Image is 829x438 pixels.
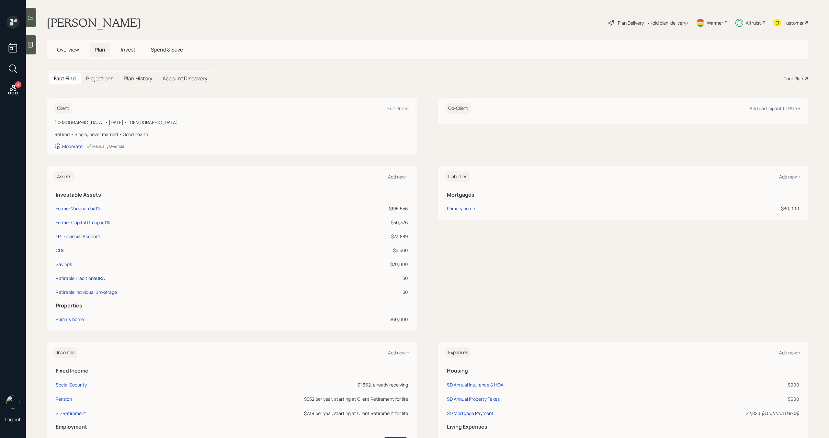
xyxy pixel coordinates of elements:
[779,174,801,180] div: Add new +
[387,105,409,111] div: Edit Profile
[56,316,84,323] div: Primary home
[121,46,135,53] span: Invest
[646,410,799,417] div: $2,820
[447,424,799,430] h5: Living Expenses
[750,105,801,111] div: Add participant to Plan +
[5,416,21,422] div: Log out
[56,368,408,374] h5: Fixed Income
[707,19,723,26] div: Warmer
[47,16,141,30] h1: [PERSON_NAME]
[188,381,408,388] div: $1,362, already receiving
[56,219,110,226] div: Former Capital Group 401k
[62,143,83,149] div: Moderate
[86,144,124,149] div: Manually Override
[321,316,408,323] div: $60,000
[659,205,799,212] div: $30,000
[86,75,113,82] h5: Projections
[779,350,801,356] div: Add new +
[54,103,72,114] h6: Client
[321,275,408,282] div: $0
[54,347,77,358] h6: Incomes
[56,205,101,212] div: Former Vanguard 401k
[15,81,21,88] div: 2
[321,233,408,240] div: $73,889
[321,289,408,295] div: $0
[54,119,409,126] div: [DEMOGRAPHIC_DATA] • [DATE] • [DEMOGRAPHIC_DATA]
[95,46,105,53] span: Plan
[54,171,74,182] h6: Assets
[56,275,105,282] div: Retirable Traditional IRA
[56,424,408,430] h5: Employment
[56,303,408,309] h5: Properties
[56,261,72,268] div: Savings
[321,261,408,268] div: $70,000
[56,192,408,198] h5: Investable Assets
[446,171,470,182] h6: Liabilities
[447,192,799,198] h5: Mortgages
[163,75,207,82] h5: Account Discovery
[446,347,471,358] h6: Expenses
[784,19,804,26] div: Kustomer
[646,381,799,388] div: $900
[761,410,799,416] i: ( $30,000 balance)
[447,410,494,416] div: SD Mortgage Payment
[388,350,409,356] div: Add new +
[188,410,408,417] div: $739 per year, starting at Client Retirement for life
[56,247,64,254] div: CDs
[447,205,475,212] div: Primary home
[56,410,86,416] div: SD Retirement
[447,368,799,374] h5: Housing
[646,396,799,402] div: $600
[56,289,117,295] div: Retirable Individual Brokerage
[447,396,500,402] div: SD Annual Property Taxes
[321,247,408,254] div: $5,500
[784,75,803,82] div: Print Plan
[321,219,408,226] div: $50,376
[446,103,471,114] h6: Co-Client
[56,382,87,388] div: Social Security
[57,46,79,53] span: Overview
[6,396,19,409] img: michael-russo-headshot.png
[388,174,409,180] div: Add new +
[188,396,408,402] div: $552 per year, starting at Client Retirement for life
[124,75,152,82] h5: Plan History
[321,205,408,212] div: $195,556
[618,19,644,26] div: Plan Delivery
[447,382,504,388] div: SD Annual Insurance & HOA
[54,131,409,138] div: Retired • Single, never married • Good health
[56,396,72,402] div: Pension
[746,19,761,26] div: Altruist
[56,233,100,240] div: LPL Financial Account
[151,46,183,53] span: Spend & Save
[54,75,76,82] h5: Fact Find
[647,19,688,26] div: • (old plan-delivery)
